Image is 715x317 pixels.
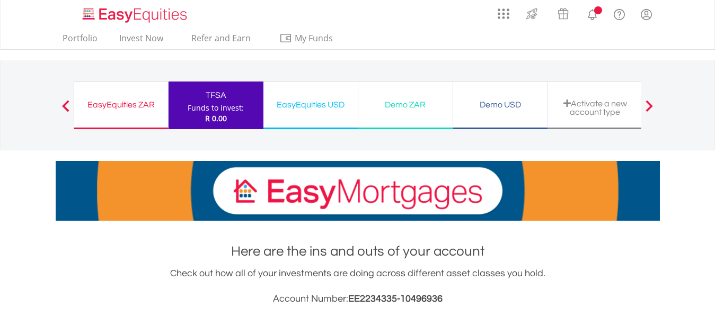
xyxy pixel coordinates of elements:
a: Vouchers [548,3,579,22]
a: Portfolio [58,33,102,49]
div: EasyEquities USD [270,97,351,112]
div: Activate a new account type [554,99,636,116]
span: My Funds [279,31,349,45]
a: FAQ's and Support [606,3,633,24]
div: Demo USD [460,97,541,112]
div: Check out how all of your investments are doing across different asset classes you hold. [56,266,660,306]
img: vouchers-v2.svg [554,5,572,22]
a: My Profile [633,3,660,26]
a: Notifications [579,3,606,24]
a: Home page [78,3,191,24]
span: Refer and Earn [191,32,251,44]
h1: Here are the ins and outs of your account [56,242,660,261]
span: EE2234335-10496936 [348,294,443,304]
div: TFSA [175,88,257,103]
h3: Account Number: [56,292,660,306]
img: EasyEquities_Logo.png [81,6,191,24]
a: AppsGrid [491,3,516,20]
div: EasyEquities ZAR [81,97,162,112]
div: Funds to invest: [188,103,244,113]
a: Invest Now [115,33,167,49]
div: Demo ZAR [365,97,446,112]
img: grid-menu-icon.svg [498,8,509,20]
span: R 0.00 [205,113,227,123]
img: thrive-v2.svg [523,5,541,22]
a: Refer and Earn [181,33,262,49]
img: EasyMortage Promotion Banner [56,161,660,221]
